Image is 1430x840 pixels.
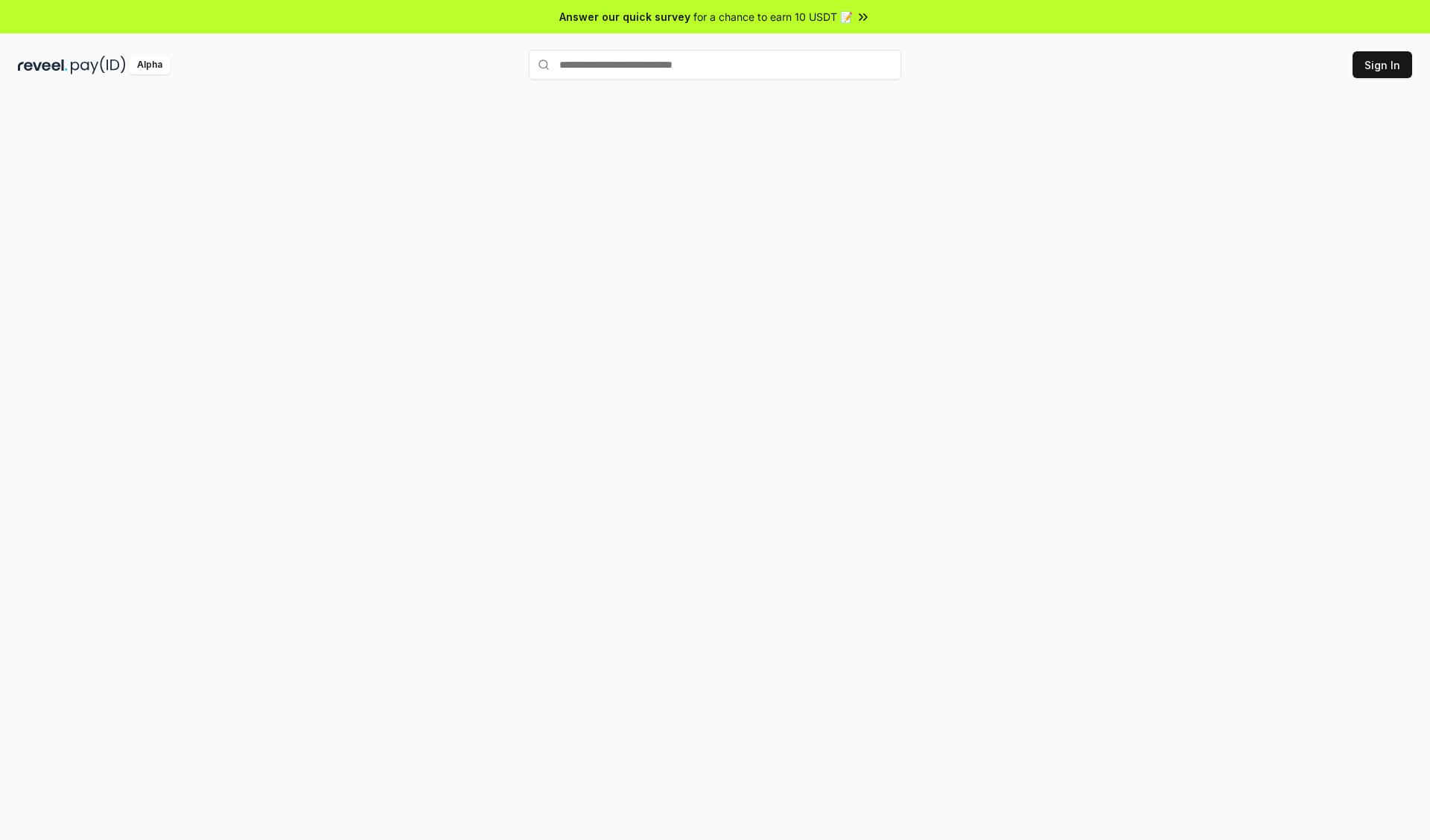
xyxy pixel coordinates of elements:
div: Alpha [129,56,171,74]
span: for a chance to earn 10 USDT 📝 [693,9,853,25]
img: pay_id [71,56,126,74]
img: reveel_dark [18,56,68,74]
button: Sign In [1353,51,1412,78]
span: Answer our quick survey [559,9,690,25]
